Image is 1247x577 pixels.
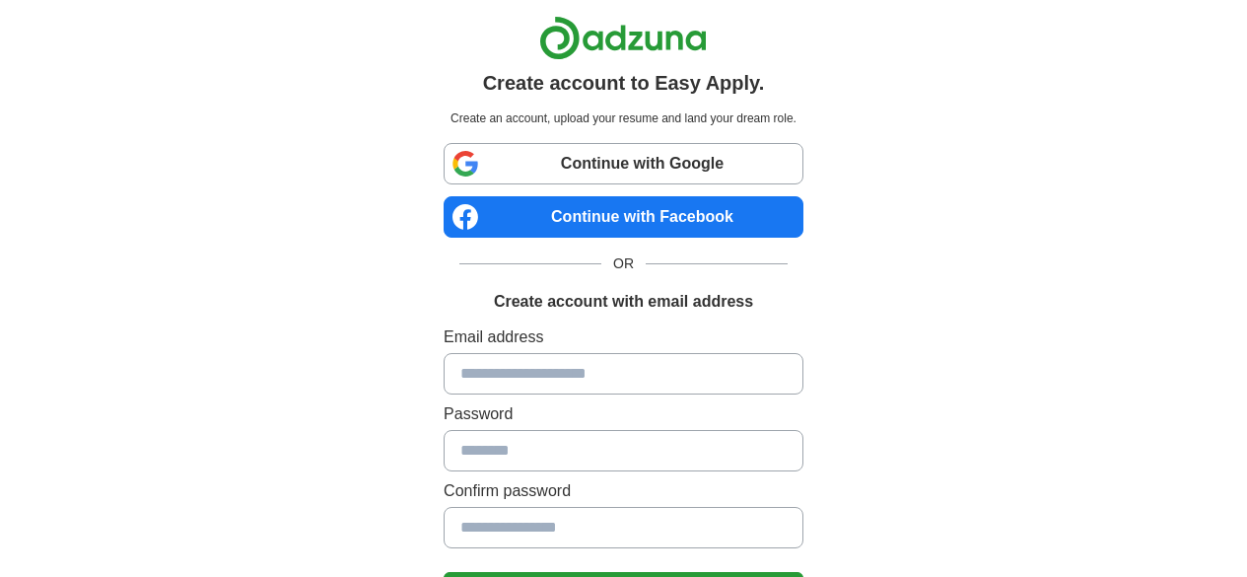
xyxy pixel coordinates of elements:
[448,109,799,127] p: Create an account, upload your resume and land your dream role.
[601,253,646,274] span: OR
[494,290,753,314] h1: Create account with email address
[444,325,803,349] label: Email address
[444,402,803,426] label: Password
[483,68,765,98] h1: Create account to Easy Apply.
[539,16,707,60] img: Adzuna logo
[444,196,803,238] a: Continue with Facebook
[444,143,803,184] a: Continue with Google
[444,479,803,503] label: Confirm password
